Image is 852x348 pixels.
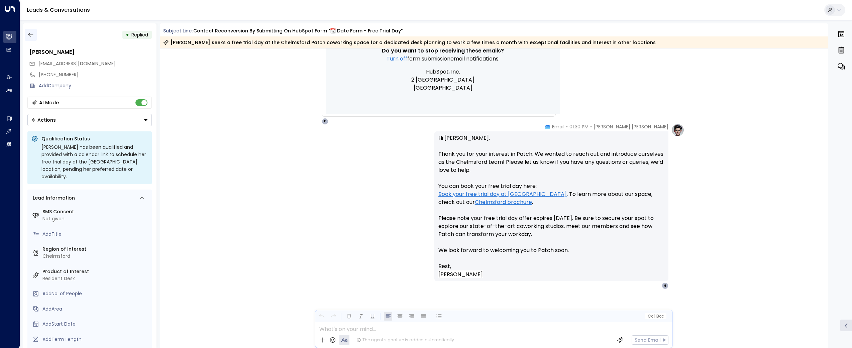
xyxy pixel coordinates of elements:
[38,60,116,67] span: keownmarieanne@gmail.com
[356,337,454,343] div: The agent signature is added automatically
[39,82,152,89] div: AddCompany
[438,190,567,198] a: Book your free trial day at [GEOGRAPHIC_DATA]
[42,336,149,343] div: AddTerm Length
[475,198,532,206] a: Chelmsford brochure
[42,231,149,238] div: AddTitle
[654,314,655,319] span: |
[131,31,148,38] span: Replied
[41,143,148,180] div: [PERSON_NAME] has been qualified and provided with a calendar link to schedule her free trial day...
[438,134,664,262] p: Hi [PERSON_NAME], Thank you for your interest in Patch. We wanted to reach out and introduce ours...
[42,268,149,275] label: Product of Interest
[30,195,75,202] div: Lead Information
[31,117,56,123] div: Actions
[438,270,483,278] span: [PERSON_NAME]
[27,6,90,14] a: Leads & Conversations
[317,312,326,321] button: Undo
[193,27,403,34] div: Contact reconversion by submitting on HubSpot Form "📆 Date Form - Free Trial Day"
[322,118,328,125] div: P
[569,123,589,130] span: 01:30 PM
[39,71,152,78] div: [PHONE_NUMBER]
[42,215,149,222] div: Not given
[407,55,450,63] span: Form submission
[647,314,663,319] span: Cc Bcc
[42,246,149,253] label: Region of Interest
[359,68,527,92] p: HubSpot, Inc. 2 [GEOGRAPHIC_DATA] [GEOGRAPHIC_DATA]
[163,39,656,46] div: [PERSON_NAME] seeks a free trial day at the Chelmsford Patch coworking space for a dedicated desk...
[41,135,148,142] p: Qualification Status
[39,99,59,106] div: AI Mode
[27,114,152,126] div: Button group with a nested menu
[645,313,666,320] button: Cc|Bcc
[42,321,149,328] div: AddStart Date
[42,290,149,297] div: AddNo. of People
[42,275,149,282] div: Resident Desk
[163,27,193,34] span: Subject Line:
[382,47,504,55] span: Do you want to stop receiving these emails?
[42,208,149,215] label: SMS Consent
[387,55,407,63] a: Turn off
[594,123,668,130] span: [PERSON_NAME] [PERSON_NAME]
[126,29,129,41] div: •
[359,55,527,63] p: email notifications.
[42,253,149,260] div: Chelmsford
[42,306,149,313] div: AddArea
[38,60,116,67] span: [EMAIL_ADDRESS][DOMAIN_NAME]
[662,282,668,289] div: H
[552,123,564,130] span: Email
[27,114,152,126] button: Actions
[590,123,592,130] span: •
[566,123,568,130] span: •
[329,312,337,321] button: Redo
[29,48,152,56] div: [PERSON_NAME]
[438,262,451,270] span: Best,
[671,123,684,137] img: profile-logo.png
